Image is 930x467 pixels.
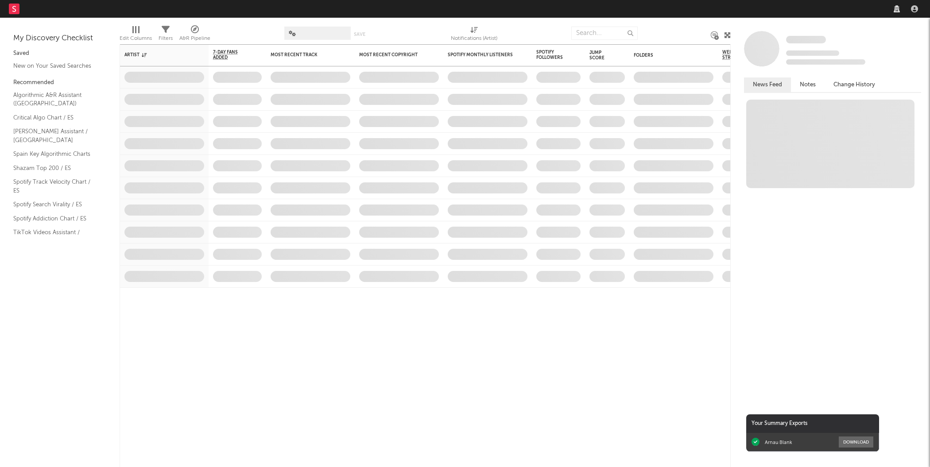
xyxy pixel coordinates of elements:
a: New on Your Saved Searches [13,61,97,71]
a: Spain Key Algorithmic Charts [13,149,97,159]
div: Spotify Monthly Listeners [448,52,514,58]
button: Download [839,436,873,448]
input: Search... [571,27,638,40]
div: Spotify Followers [536,50,567,60]
div: Notifications (Artist) [451,22,497,48]
div: A&R Pipeline [179,22,210,48]
a: [PERSON_NAME] Assistant / [GEOGRAPHIC_DATA] [13,127,97,145]
div: Artist [124,52,191,58]
div: Saved [13,48,106,59]
div: Arnau Blank [765,439,792,445]
div: Notifications (Artist) [451,33,497,44]
div: Most Recent Track [271,52,337,58]
span: Some Artist [786,36,826,43]
div: Edit Columns [120,33,152,44]
a: Spotify Track Velocity Chart / ES [13,177,97,195]
div: Most Recent Copyright [359,52,426,58]
div: Filters [159,22,173,48]
div: Filters [159,33,173,44]
a: Critical Algo Chart / ES [13,113,97,123]
button: Save [354,32,365,37]
span: 0 fans last week [786,59,865,65]
span: Weekly US Streams [722,50,753,60]
button: Notes [791,77,825,92]
span: 7-Day Fans Added [213,50,248,60]
button: Change History [825,77,884,92]
a: Spotify Addiction Chart / ES [13,214,97,224]
span: Tracking Since: [DATE] [786,50,839,56]
a: Shazam Top 200 / ES [13,163,97,173]
button: News Feed [744,77,791,92]
a: TikTok Videos Assistant / [GEOGRAPHIC_DATA] [13,228,97,246]
div: A&R Pipeline [179,33,210,44]
a: Spotify Search Virality / ES [13,200,97,209]
div: Jump Score [589,50,612,61]
div: Folders [634,53,700,58]
div: Edit Columns [120,22,152,48]
div: Your Summary Exports [746,414,879,433]
a: Algorithmic A&R Assistant ([GEOGRAPHIC_DATA]) [13,90,97,108]
div: My Discovery Checklist [13,33,106,44]
a: Some Artist [786,35,826,44]
div: Recommended [13,77,106,88]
